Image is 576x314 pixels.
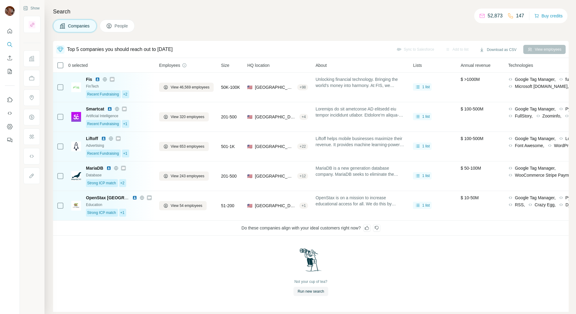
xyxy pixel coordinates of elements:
[508,62,533,68] span: Technologies
[87,151,119,156] span: Recent Fundraising
[86,106,104,112] span: Smartcat
[294,279,327,284] div: Not your cup of tea?
[255,114,297,120] span: [GEOGRAPHIC_DATA], [US_STATE]
[515,143,544,149] span: Font Awesome,
[159,171,209,181] button: View 243 employees
[221,143,235,150] span: 501-1K
[315,165,406,177] span: MariaDB is a new generation database company. MariaDB seeks to eliminate the constraints and comp...
[132,195,137,200] img: LinkedIn logo
[159,83,214,92] button: View 46,569 employees
[5,39,15,50] button: Search
[53,7,569,16] h4: Search
[460,62,490,68] span: Annual revenue
[87,180,116,186] span: Strong ICP match
[86,172,152,178] div: Database
[422,203,430,208] span: 1 list
[413,62,422,68] span: Lists
[86,165,103,171] span: MariaDB
[221,173,236,179] span: 201-500
[5,26,15,37] button: Quick start
[422,173,430,179] span: 1 list
[515,113,532,119] span: FullStory,
[247,114,252,120] span: 🇺🇸
[120,180,125,186] span: +2
[315,76,406,88] span: Unlocking financial technology. Bringing the world’s money into harmony. At FIS, we advance the w...
[123,92,127,97] span: +2
[515,135,556,142] span: Google Tag Manager,
[171,173,204,179] span: View 243 employees
[422,84,430,90] span: 1 list
[516,12,524,20] p: 147
[515,76,556,82] span: Google Tag Manager,
[159,112,209,121] button: View 320 employees
[159,142,209,151] button: View 653 employees
[255,84,295,90] span: [GEOGRAPHIC_DATA], [GEOGRAPHIC_DATA]
[87,92,119,97] span: Recent Fundraising
[460,136,483,141] span: $ 100-500M
[86,202,152,208] div: Education
[515,83,569,89] span: Microsoft [DOMAIN_NAME],
[315,106,406,118] span: Loremips do sit ametconse AD elitsedd eiu tempor incididunt utlabor. Etdolore’m aliqua-enimadm VE...
[86,84,152,89] div: FinTech
[221,114,236,120] span: 201-500
[5,94,15,105] button: Use Surfe on LinkedIn
[460,77,480,82] span: $ >1000M
[221,84,240,90] span: 50K-100K
[542,113,561,119] span: Zoominfo,
[5,108,15,119] button: Use Surfe API
[19,4,44,13] button: Show
[221,62,229,68] span: Size
[107,106,112,111] img: LinkedIn logo
[315,62,327,68] span: About
[86,135,98,142] span: Liftoff
[422,114,430,119] span: 1 list
[86,195,153,200] span: OpenStax [GEOGRAPHIC_DATA]
[101,136,106,141] img: LinkedIn logo
[515,106,556,112] span: Google Tag Manager,
[86,143,152,148] div: Advertising
[298,289,324,294] span: Run new search
[247,84,252,90] span: 🇺🇸
[5,121,15,132] button: Dashboard
[255,173,295,179] span: [GEOGRAPHIC_DATA], [US_STATE]
[297,85,308,90] div: + 98
[515,195,556,201] span: Google Tag Manager,
[299,203,308,208] div: + 1
[534,12,563,20] button: Buy credits
[5,52,15,63] button: Enrich CSV
[247,203,252,209] span: 🇺🇸
[515,202,525,208] span: RSS,
[71,112,81,122] img: Logo of Smartcat
[87,210,116,215] span: Strong ICP match
[159,201,207,210] button: View 54 employees
[87,121,119,127] span: Recent Fundraising
[68,62,88,68] span: 0 selected
[247,173,252,179] span: 🇺🇸
[95,77,100,82] img: LinkedIn logo
[71,201,81,211] img: Logo of OpenStax Rice University
[86,76,92,82] span: Fis
[422,143,430,149] span: 1 list
[106,166,111,171] img: LinkedIn logo
[535,202,556,208] span: Crazy Egg,
[299,114,308,120] div: + 4
[221,203,234,209] span: 51-200
[71,142,81,151] img: Logo of Liftoff
[67,46,173,53] div: Top 5 companies you should reach out to [DATE]
[5,66,15,77] button: My lists
[297,173,308,179] div: + 12
[71,171,81,181] img: Logo of MariaDB
[247,143,252,150] span: 🇺🇸
[123,121,127,127] span: +1
[120,210,125,215] span: +1
[71,82,81,92] img: Logo of Fis
[5,135,15,146] button: Feedback
[171,85,209,90] span: View 46,569 employees
[115,23,129,29] span: People
[460,166,481,171] span: $ 50-100M
[171,144,204,149] span: View 653 employees
[53,221,569,236] div: Do these companies align with your ideal customers right now?
[171,203,202,208] span: View 54 employees
[488,12,503,20] p: 52,873
[255,143,295,150] span: [GEOGRAPHIC_DATA], [GEOGRAPHIC_DATA]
